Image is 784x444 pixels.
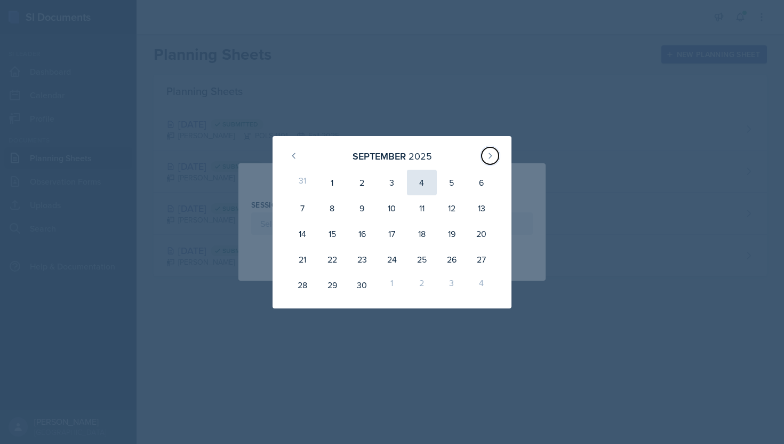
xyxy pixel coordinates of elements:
[467,247,497,272] div: 27
[437,247,467,272] div: 26
[467,272,497,298] div: 4
[347,272,377,298] div: 30
[317,221,347,247] div: 15
[407,247,437,272] div: 25
[467,221,497,247] div: 20
[437,170,467,195] div: 5
[407,221,437,247] div: 18
[407,272,437,298] div: 2
[317,247,347,272] div: 22
[347,221,377,247] div: 16
[467,195,497,221] div: 13
[377,195,407,221] div: 10
[437,221,467,247] div: 19
[287,221,317,247] div: 14
[377,272,407,298] div: 1
[317,272,347,298] div: 29
[467,170,497,195] div: 6
[377,247,407,272] div: 24
[347,247,377,272] div: 23
[347,195,377,221] div: 9
[407,195,437,221] div: 11
[377,221,407,247] div: 17
[287,247,317,272] div: 21
[407,170,437,195] div: 4
[437,195,467,221] div: 12
[287,272,317,298] div: 28
[287,170,317,195] div: 31
[317,195,347,221] div: 8
[409,149,432,163] div: 2025
[347,170,377,195] div: 2
[437,272,467,298] div: 3
[317,170,347,195] div: 1
[377,170,407,195] div: 3
[353,149,406,163] div: September
[287,195,317,221] div: 7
